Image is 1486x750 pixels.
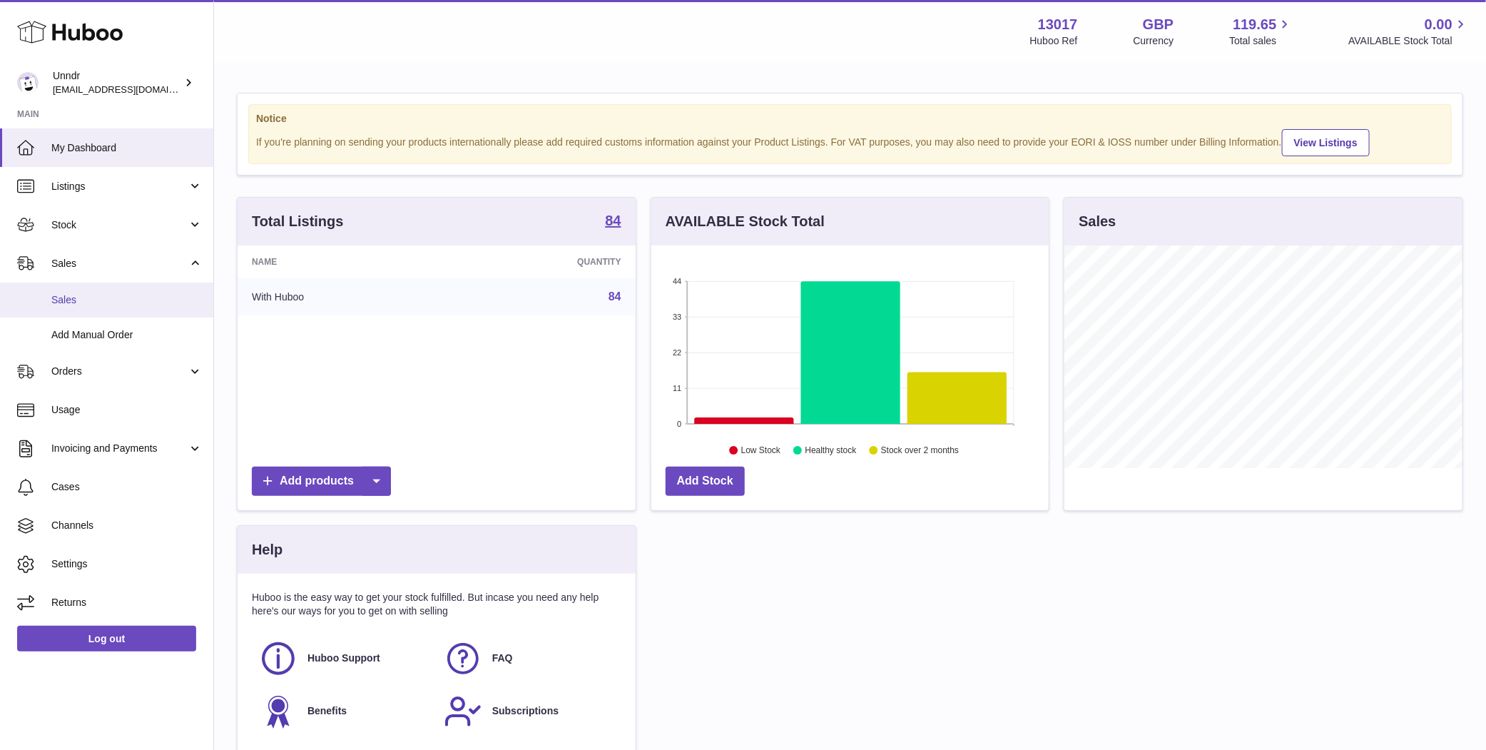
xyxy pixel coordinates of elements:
[881,446,959,456] text: Stock over 2 months
[1229,34,1293,48] span: Total sales
[51,365,188,378] span: Orders
[307,704,347,718] span: Benefits
[605,213,621,228] strong: 84
[805,446,857,456] text: Healthy stock
[51,141,203,155] span: My Dashboard
[673,313,681,321] text: 33
[238,245,447,278] th: Name
[673,348,681,357] text: 22
[51,218,188,232] span: Stock
[252,467,391,496] a: Add products
[447,245,635,278] th: Quantity
[1030,34,1078,48] div: Huboo Ref
[51,442,188,455] span: Invoicing and Payments
[1425,15,1452,34] span: 0.00
[492,704,559,718] span: Subscriptions
[51,293,203,307] span: Sales
[17,626,196,652] a: Log out
[51,519,203,532] span: Channels
[1134,34,1174,48] div: Currency
[51,403,203,417] span: Usage
[1143,15,1174,34] strong: GBP
[673,277,681,285] text: 44
[53,83,210,95] span: [EMAIL_ADDRESS][DOMAIN_NAME]
[51,596,203,609] span: Returns
[666,467,745,496] a: Add Stock
[605,213,621,230] a: 84
[609,290,621,303] a: 84
[492,652,513,665] span: FAQ
[444,692,614,731] a: Subscriptions
[1079,212,1116,231] h3: Sales
[1233,15,1276,34] span: 119.65
[307,652,380,665] span: Huboo Support
[252,591,621,618] p: Huboo is the easy way to get your stock fulfilled. But incase you need any help here's our ways f...
[1282,129,1370,156] a: View Listings
[1348,15,1469,48] a: 0.00 AVAILABLE Stock Total
[259,692,429,731] a: Benefits
[677,420,681,428] text: 0
[256,127,1444,156] div: If you're planning on sending your products internationally please add required customs informati...
[51,328,203,342] span: Add Manual Order
[256,112,1444,126] strong: Notice
[741,446,781,456] text: Low Stock
[53,69,181,96] div: Unndr
[1038,15,1078,34] strong: 13017
[17,72,39,93] img: sofiapanwar@gmail.com
[666,212,825,231] h3: AVAILABLE Stock Total
[51,557,203,571] span: Settings
[51,480,203,494] span: Cases
[1348,34,1469,48] span: AVAILABLE Stock Total
[252,540,283,559] h3: Help
[51,180,188,193] span: Listings
[51,257,188,270] span: Sales
[673,384,681,392] text: 11
[238,278,447,315] td: With Huboo
[444,639,614,678] a: FAQ
[1229,15,1293,48] a: 119.65 Total sales
[259,639,429,678] a: Huboo Support
[252,212,344,231] h3: Total Listings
